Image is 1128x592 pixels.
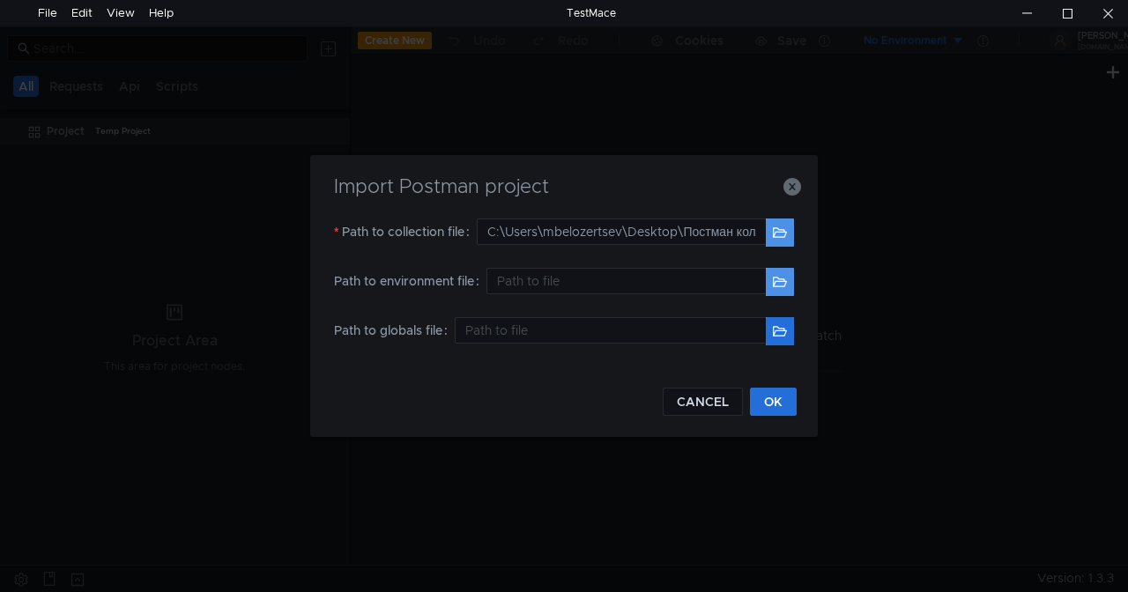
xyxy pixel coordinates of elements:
input: Path to file [477,218,766,245]
label: Path to collection file [334,218,477,245]
input: Path to file [486,268,766,294]
label: Path to environment file [334,268,486,294]
input: Path to file [455,317,766,344]
h3: Import Postman project [331,176,797,197]
label: Path to globals file [334,317,455,344]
